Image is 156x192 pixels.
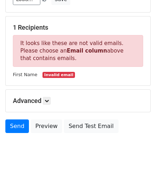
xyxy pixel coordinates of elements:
[31,119,62,133] a: Preview
[120,158,156,192] iframe: Chat Widget
[13,72,37,77] small: First Name
[67,48,107,54] strong: Email column
[120,158,156,192] div: Widget de chat
[13,24,143,31] h5: 1 Recipients
[13,97,143,105] h5: Advanced
[42,72,75,78] small: Invalid email
[64,119,118,133] a: Send Test Email
[13,35,143,67] p: It looks like these are not valid emails. Please choose an above that contains emails.
[5,119,29,133] a: Send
